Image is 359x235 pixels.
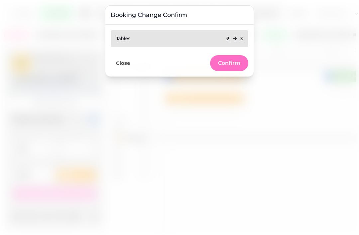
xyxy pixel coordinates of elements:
[116,61,130,65] span: Close
[116,35,131,42] p: Tables
[218,60,240,66] span: Confirm
[210,55,248,71] button: Confirm
[111,59,136,67] button: Close
[240,35,243,42] p: 3
[226,35,229,42] p: 2
[111,11,248,19] h3: Booking Change Confirm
